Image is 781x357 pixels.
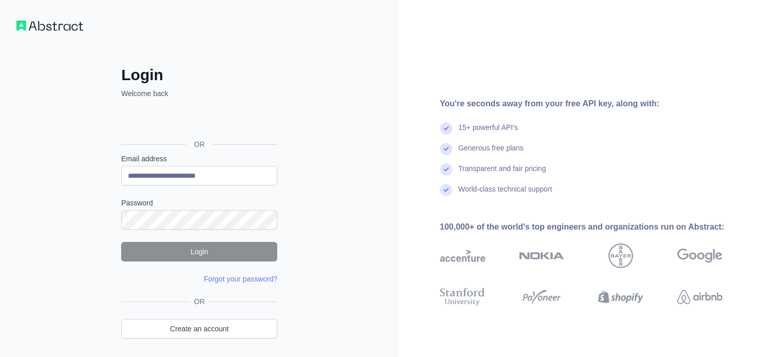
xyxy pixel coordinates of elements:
[121,198,277,208] label: Password
[459,143,524,163] div: Generous free plans
[598,286,643,308] img: shopify
[440,243,485,268] img: accenture
[440,122,452,135] img: check mark
[121,66,277,84] h2: Login
[519,243,564,268] img: nokia
[116,110,280,133] iframe: Sign in with Google Button
[16,21,83,31] img: Workflow
[440,143,452,155] img: check mark
[519,286,564,308] img: payoneer
[204,275,277,283] a: Forgot your password?
[459,184,553,204] div: World-class technical support
[440,98,755,110] div: You're seconds away from your free API key, along with:
[190,296,209,307] span: OR
[677,286,722,308] img: airbnb
[440,184,452,196] img: check mark
[121,319,277,339] a: Create an account
[440,163,452,176] img: check mark
[121,88,277,99] p: Welcome back
[440,286,485,308] img: stanford university
[608,243,633,268] img: bayer
[121,242,277,261] button: Login
[121,154,277,164] label: Email address
[459,122,518,143] div: 15+ powerful API's
[459,163,546,184] div: Transparent and fair pricing
[677,243,722,268] img: google
[186,139,213,149] span: OR
[440,221,755,233] div: 100,000+ of the world's top engineers and organizations run on Abstract:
